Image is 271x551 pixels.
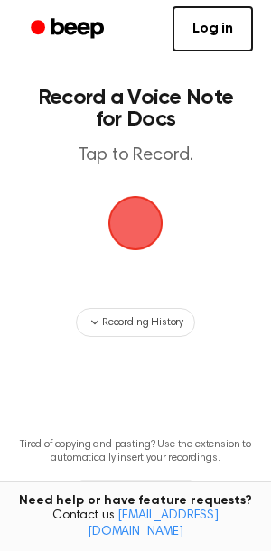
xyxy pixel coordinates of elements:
img: Beep Logo [108,196,163,250]
p: Tap to Record. [33,145,238,167]
a: Beep [18,12,120,47]
a: [EMAIL_ADDRESS][DOMAIN_NAME] [88,509,219,538]
span: Recording History [102,314,183,331]
p: Tired of copying and pasting? Use the extension to automatically insert your recordings. [14,438,257,465]
a: Log in [173,6,253,51]
button: Recording History [76,308,195,337]
span: Contact us [11,509,260,540]
h1: Record a Voice Note for Docs [33,87,238,130]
